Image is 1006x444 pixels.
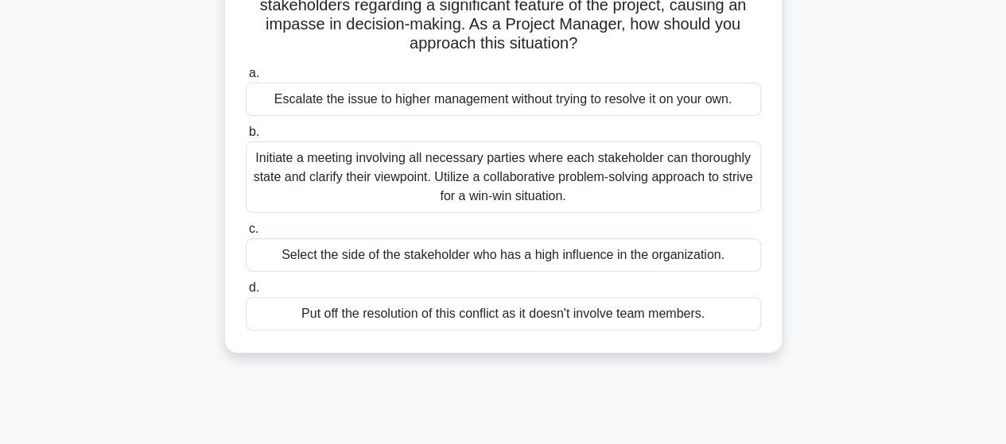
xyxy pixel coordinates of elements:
div: Put off the resolution of this conflict as it doesn't involve team members. [246,297,761,330]
div: Select the side of the stakeholder who has a high influence in the organization. [246,238,761,272]
span: c. [249,222,258,235]
div: Escalate the issue to higher management without trying to resolve it on your own. [246,83,761,116]
span: b. [249,125,259,138]
span: d. [249,280,259,294]
div: Initiate a meeting involving all necessary parties where each stakeholder can thoroughly state an... [246,141,761,213]
span: a. [249,66,259,79]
